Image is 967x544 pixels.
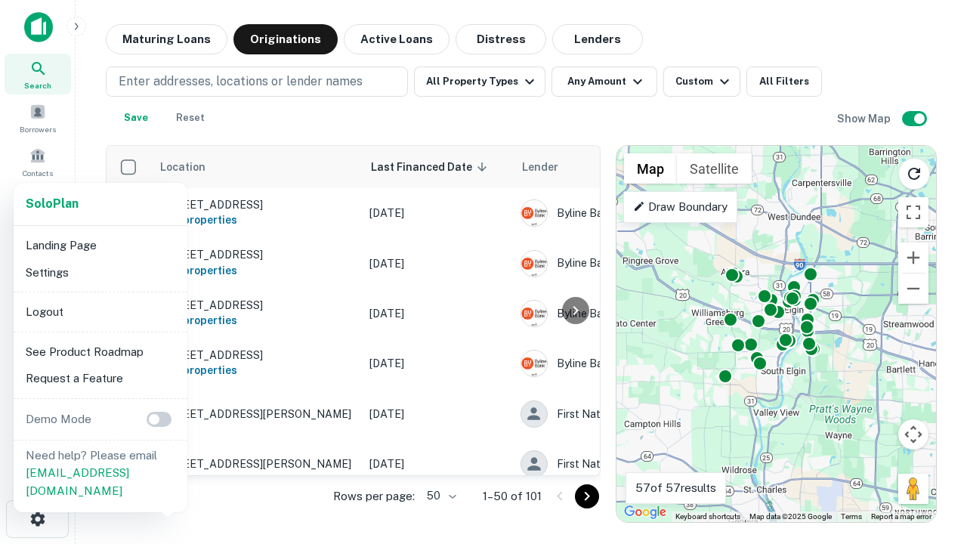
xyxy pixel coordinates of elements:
a: SoloPlan [26,195,79,213]
p: Need help? Please email [26,447,175,500]
p: Demo Mode [20,410,97,428]
li: Settings [20,259,181,286]
a: [EMAIL_ADDRESS][DOMAIN_NAME] [26,466,129,497]
li: Logout [20,298,181,326]
iframe: Chat Widget [891,423,967,496]
li: See Product Roadmap [20,338,181,366]
strong: Solo Plan [26,196,79,211]
li: Request a Feature [20,365,181,392]
li: Landing Page [20,232,181,259]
